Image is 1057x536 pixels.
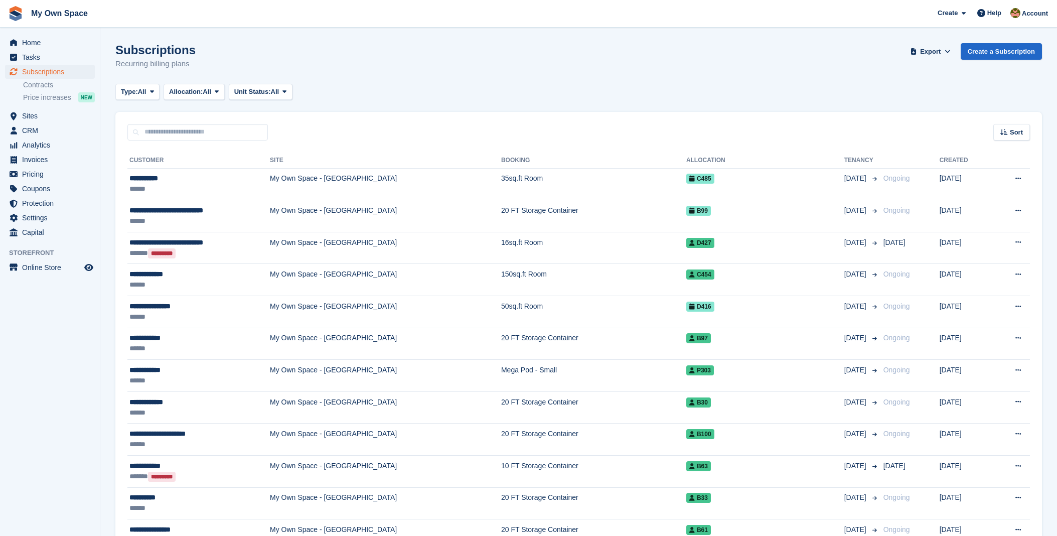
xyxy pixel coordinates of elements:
td: 20 FT Storage Container [501,328,686,360]
th: Booking [501,153,686,169]
a: Create a Subscription [961,43,1042,60]
div: NEW [78,92,95,102]
span: Protection [22,196,82,210]
span: [DATE] [844,333,868,343]
span: B30 [686,397,711,408]
td: 16sq.ft Room [501,232,686,264]
td: 20 FT Storage Container [501,391,686,424]
span: Ongoing [883,430,910,438]
span: Ongoing [883,398,910,406]
th: Tenancy [844,153,879,169]
img: stora-icon-8386f47178a22dfd0bd8f6a31ec36ba5ce8667c1dd55bd0f319d3a0aa187defe.svg [8,6,23,21]
span: All [138,87,146,97]
button: Export [909,43,953,60]
a: menu [5,50,95,64]
span: Invoices [22,153,82,167]
td: [DATE] [940,168,992,200]
button: Allocation: All [164,84,225,100]
span: Ongoing [883,334,910,342]
td: [DATE] [940,264,992,296]
a: Contracts [23,80,95,90]
td: [DATE] [940,360,992,392]
span: Sites [22,109,82,123]
button: Unit Status: All [229,84,292,100]
span: [DATE] [844,173,868,184]
span: Export [920,47,941,57]
td: My Own Space - [GEOGRAPHIC_DATA] [270,200,501,232]
td: My Own Space - [GEOGRAPHIC_DATA] [270,360,501,392]
span: [DATE] [844,429,868,439]
a: menu [5,167,95,181]
span: [DATE] [844,492,868,503]
span: Settings [22,211,82,225]
h1: Subscriptions [115,43,196,57]
td: [DATE] [940,391,992,424]
span: B61 [686,525,711,535]
td: 10 FT Storage Container [501,456,686,488]
span: D427 [686,238,714,248]
td: My Own Space - [GEOGRAPHIC_DATA] [270,264,501,296]
th: Created [940,153,992,169]
span: Ongoing [883,302,910,310]
span: D416 [686,302,714,312]
td: 150sq.ft Room [501,264,686,296]
span: Ongoing [883,366,910,374]
span: Help [987,8,1001,18]
span: [DATE] [844,205,868,216]
span: Ongoing [883,270,910,278]
td: 35sq.ft Room [501,168,686,200]
span: Home [22,36,82,50]
a: menu [5,138,95,152]
td: My Own Space - [GEOGRAPHIC_DATA] [270,168,501,200]
img: Keely Collin [1010,8,1020,18]
td: [DATE] [940,232,992,264]
span: [DATE] [844,461,868,471]
td: My Own Space - [GEOGRAPHIC_DATA] [270,232,501,264]
td: My Own Space - [GEOGRAPHIC_DATA] [270,328,501,360]
span: [DATE] [844,524,868,535]
span: Coupons [22,182,82,196]
span: [DATE] [844,237,868,248]
a: menu [5,225,95,239]
td: My Own Space - [GEOGRAPHIC_DATA] [270,424,501,456]
span: [DATE] [844,269,868,280]
span: Unit Status: [234,87,271,97]
span: Capital [22,225,82,239]
a: menu [5,182,95,196]
span: Ongoing [883,525,910,533]
th: Customer [127,153,270,169]
span: B33 [686,493,711,503]
th: Site [270,153,501,169]
span: Tasks [22,50,82,64]
span: Type: [121,87,138,97]
span: CRM [22,123,82,138]
td: [DATE] [940,487,992,519]
td: Mega Pod - Small [501,360,686,392]
span: Ongoing [883,174,910,182]
a: menu [5,260,95,275]
td: [DATE] [940,456,992,488]
span: Account [1022,9,1048,19]
a: My Own Space [27,5,92,22]
span: B99 [686,206,711,216]
a: menu [5,211,95,225]
span: B63 [686,461,711,471]
span: B97 [686,333,711,343]
td: [DATE] [940,200,992,232]
span: Allocation: [169,87,203,97]
a: menu [5,196,95,210]
span: P303 [686,365,714,375]
span: Sort [1010,127,1023,138]
span: [DATE] [844,365,868,375]
span: Ongoing [883,206,910,214]
td: [DATE] [940,296,992,328]
span: [DATE] [844,301,868,312]
td: My Own Space - [GEOGRAPHIC_DATA] [270,296,501,328]
span: [DATE] [883,238,905,246]
td: [DATE] [940,328,992,360]
td: My Own Space - [GEOGRAPHIC_DATA] [270,391,501,424]
td: 50sq.ft Room [501,296,686,328]
span: [DATE] [883,462,905,470]
span: Subscriptions [22,65,82,79]
span: [DATE] [844,397,868,408]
